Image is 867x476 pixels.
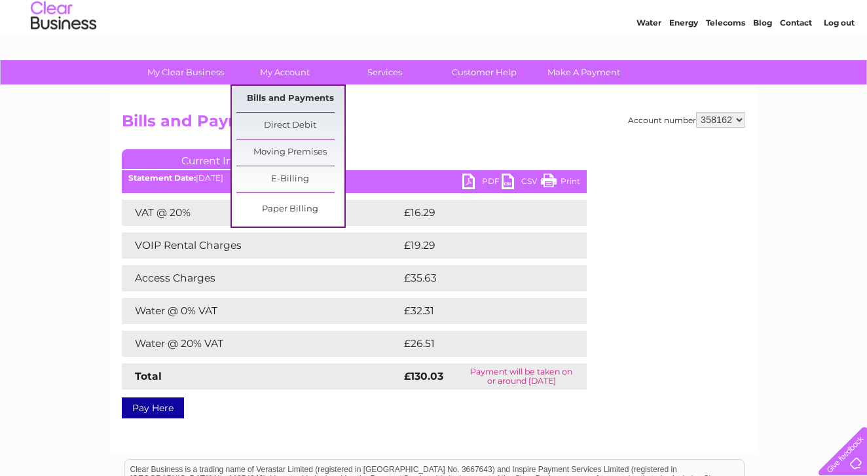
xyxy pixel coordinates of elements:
a: My Clear Business [132,60,240,84]
a: Bills and Payments [236,86,344,112]
a: Blog [753,56,772,65]
td: Access Charges [122,265,401,291]
a: Pay Here [122,397,184,418]
h2: Bills and Payments [122,112,745,137]
div: Clear Business is a trading name of Verastar Limited (registered in [GEOGRAPHIC_DATA] No. 3667643... [125,7,744,64]
td: Payment will be taken on or around [DATE] [456,363,587,390]
td: £32.31 [401,298,559,324]
a: Services [331,60,439,84]
a: My Account [231,60,339,84]
td: VOIP Rental Charges [122,232,401,259]
a: Moving Premises [236,139,344,166]
a: Customer Help [430,60,538,84]
b: Statement Date: [128,173,196,183]
a: Paper Billing [236,196,344,223]
a: PDF [462,174,502,192]
strong: £130.03 [404,370,443,382]
div: Account number [628,112,745,128]
a: Contact [780,56,812,65]
td: £19.29 [401,232,559,259]
img: logo.png [30,34,97,74]
a: Telecoms [706,56,745,65]
td: VAT @ 20% [122,200,401,226]
a: Log out [824,56,855,65]
td: £26.51 [401,331,559,357]
td: Water @ 20% VAT [122,331,401,357]
div: [DATE] [122,174,587,183]
a: Energy [669,56,698,65]
a: 0333 014 3131 [620,7,710,23]
a: Make A Payment [530,60,638,84]
a: E-Billing [236,166,344,192]
a: Direct Debit [236,113,344,139]
a: Water [636,56,661,65]
td: £35.63 [401,265,560,291]
a: CSV [502,174,541,192]
td: £16.29 [401,200,559,226]
a: Current Invoice [122,149,318,169]
strong: Total [135,370,162,382]
a: Print [541,174,580,192]
td: Water @ 0% VAT [122,298,401,324]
